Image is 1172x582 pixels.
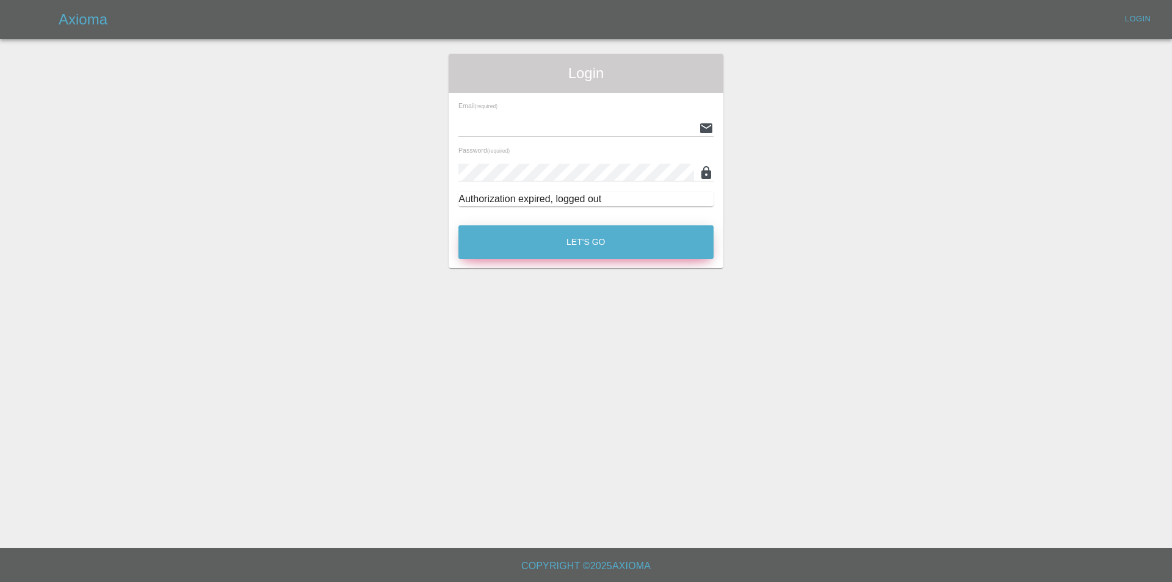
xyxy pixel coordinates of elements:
button: Let's Go [458,225,714,259]
h6: Copyright © 2025 Axioma [10,558,1162,575]
span: Login [458,64,714,83]
span: Password [458,147,510,154]
h5: Axioma [59,10,107,29]
div: Authorization expired, logged out [458,192,714,206]
span: Email [458,102,497,109]
small: (required) [487,148,510,154]
a: Login [1118,10,1157,29]
small: (required) [475,104,497,109]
